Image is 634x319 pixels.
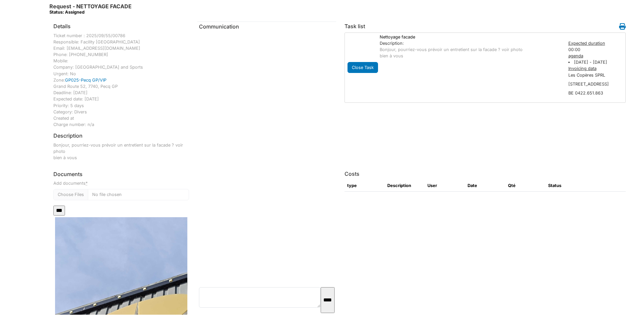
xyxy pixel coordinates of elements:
[568,40,625,46] div: Expected duration
[568,72,625,78] dd: Les Copères SPRL
[568,90,625,96] dd: BE 0422.651.863
[53,142,189,161] p: Bonjour, pourriez-vous prévoir un entretient sur la facade ? voir photo bien à vous
[345,171,359,177] h6: Costs
[465,180,505,192] th: Date
[345,180,385,192] th: type
[568,65,625,72] div: Invoicing data
[568,53,625,59] div: agenda
[345,23,365,30] h6: Task list
[376,34,565,40] div: Nettoyage facade
[53,23,71,30] h6: Details
[545,180,586,192] th: Status
[568,81,625,87] dd: [STREET_ADDRESS]
[505,180,545,192] th: Qté
[568,59,625,65] li: [DATE] - [DATE]
[65,78,106,83] a: GP025-Pecq GP/VIP
[199,23,239,30] span: translation missing: en.communication.communication
[352,65,374,70] span: translation missing: en.todo.action.close_task
[53,171,189,177] h6: Documents
[86,181,88,186] abbr: required
[49,10,132,15] div: Status: Assigned
[49,3,132,15] h6: Request - NETTOYAGE FACADE
[380,46,562,59] p: Bonjour, pourriez-vous prévoir un entretient sur la facade ? voir photo bien à vous
[385,180,425,192] th: Description
[348,64,378,71] a: Close Task
[565,40,628,102] div: 00:00
[53,32,189,128] div: Ticket number : 2025/09/55/00786 Responsible: Facility [GEOGRAPHIC_DATA] Email: [EMAIL_ADDRESS][D...
[425,180,465,192] th: User
[380,40,562,46] div: Description:
[619,23,626,30] i: Work order
[53,133,83,139] h6: Description
[53,180,88,186] label: Add documents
